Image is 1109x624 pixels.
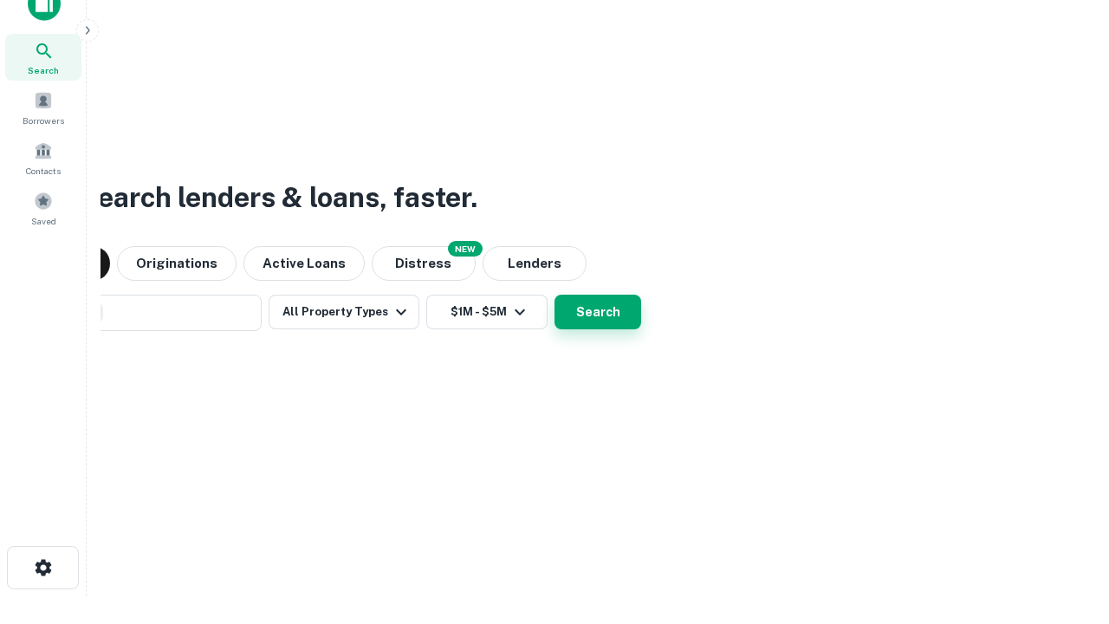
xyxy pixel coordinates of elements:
button: Active Loans [243,246,365,281]
iframe: Chat Widget [1022,485,1109,569]
div: NEW [448,241,483,257]
button: Search distressed loans with lien and other non-mortgage details. [372,246,476,281]
button: $1M - $5M [426,295,548,329]
button: All Property Types [269,295,419,329]
span: Borrowers [23,114,64,127]
button: Lenders [483,246,587,281]
h3: Search lenders & loans, faster. [79,177,477,218]
button: Originations [117,246,237,281]
a: Borrowers [5,84,81,131]
a: Saved [5,185,81,231]
span: Search [28,63,59,77]
button: Search [554,295,641,329]
span: Contacts [26,164,61,178]
a: Contacts [5,134,81,181]
a: Search [5,34,81,81]
span: Saved [31,214,56,228]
